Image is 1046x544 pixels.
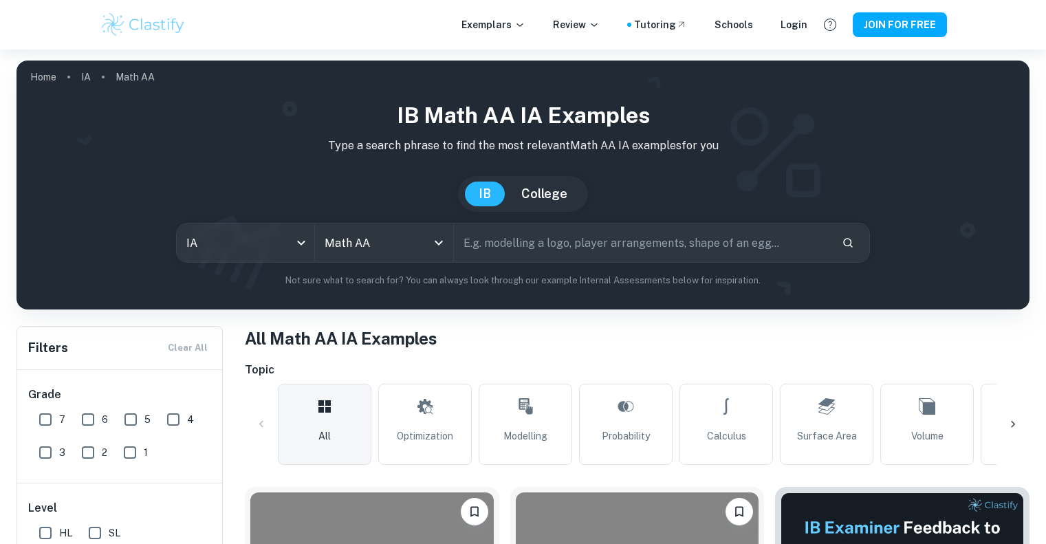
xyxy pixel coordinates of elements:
input: E.g. modelling a logo, player arrangements, shape of an egg... [454,224,831,262]
span: Surface Area [797,428,857,444]
span: 1 [144,445,148,460]
h1: All Math AA IA Examples [245,326,1029,351]
a: Tutoring [634,17,687,32]
span: 2 [102,445,107,460]
button: Search [836,231,860,254]
span: 6 [102,412,108,427]
h6: Topic [245,362,1029,378]
span: 7 [59,412,65,427]
h6: Filters [28,338,68,358]
p: Exemplars [461,17,525,32]
span: Volume [911,428,944,444]
button: Please log in to bookmark exemplars [726,498,753,525]
a: Login [781,17,807,32]
span: 4 [187,412,194,427]
button: Open [429,233,448,252]
h6: Grade [28,387,213,403]
button: Help and Feedback [818,13,842,36]
span: Calculus [707,428,746,444]
p: Math AA [116,69,155,85]
p: Type a search phrase to find the most relevant Math AA IA examples for you [28,138,1018,154]
h6: Level [28,500,213,516]
span: HL [59,525,72,541]
span: Modelling [503,428,547,444]
span: Optimization [397,428,453,444]
button: IB [465,182,505,206]
img: Clastify logo [100,11,187,39]
span: SL [109,525,120,541]
p: Not sure what to search for? You can always look through our example Internal Assessments below f... [28,274,1018,287]
span: All [318,428,331,444]
button: JOIN FOR FREE [853,12,947,37]
a: IA [81,67,91,87]
button: College [508,182,581,206]
a: Home [30,67,56,87]
span: Probability [602,428,650,444]
span: 5 [144,412,151,427]
h1: IB Math AA IA examples [28,99,1018,132]
span: 3 [59,445,65,460]
div: IA [177,224,314,262]
button: Please log in to bookmark exemplars [461,498,488,525]
a: Schools [715,17,753,32]
img: profile cover [17,61,1029,309]
p: Review [553,17,600,32]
